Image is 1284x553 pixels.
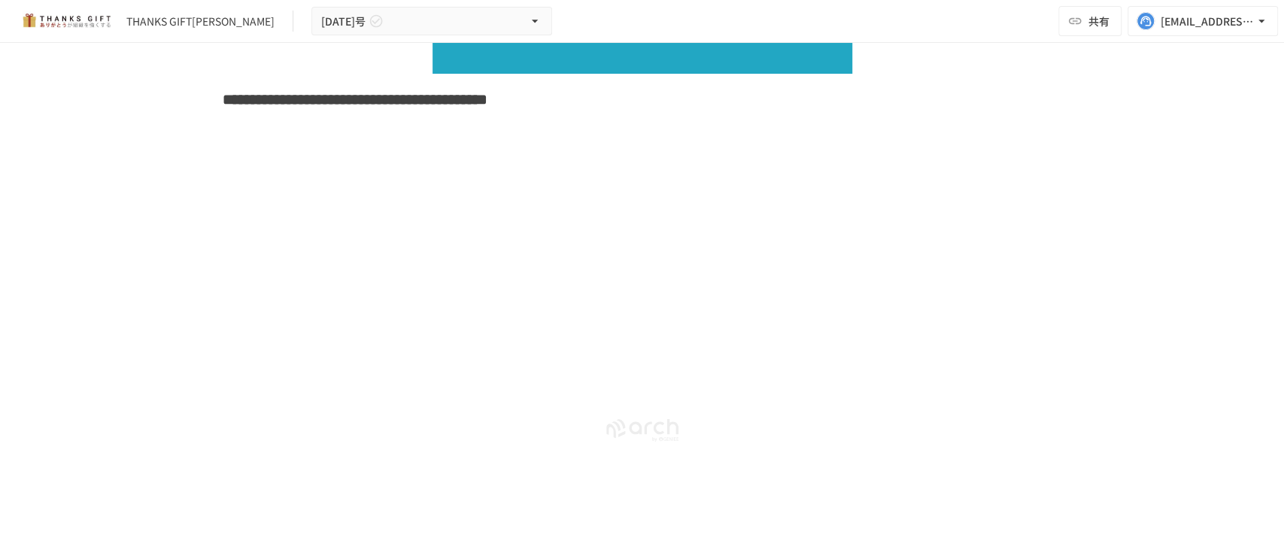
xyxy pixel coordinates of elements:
button: [EMAIL_ADDRESS][DOMAIN_NAME] [1128,6,1278,36]
span: [DATE]号 [321,12,366,31]
img: mMP1OxWUAhQbsRWCurg7vIHe5HqDpP7qZo7fRoNLXQh [18,9,114,33]
div: [EMAIL_ADDRESS][DOMAIN_NAME] [1161,12,1254,31]
button: 共有 [1058,6,1122,36]
span: 共有 [1088,13,1109,29]
div: THANKS GIFT[PERSON_NAME] [126,14,275,29]
button: [DATE]号 [311,7,552,36]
